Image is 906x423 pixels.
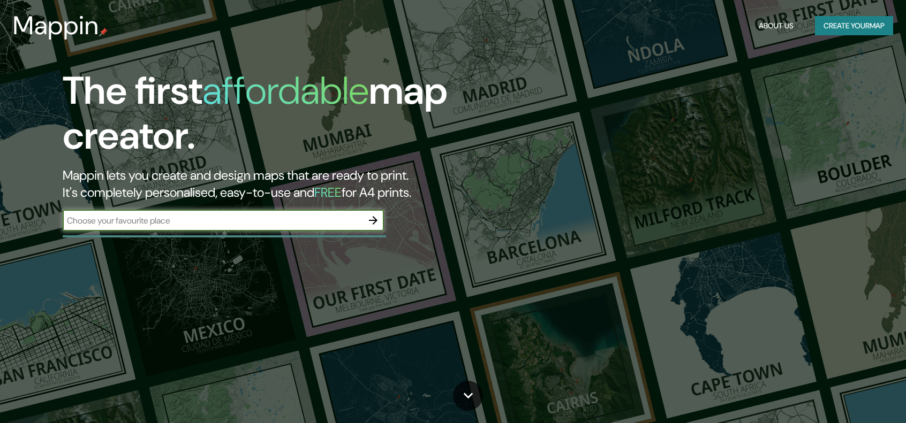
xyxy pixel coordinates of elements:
[63,68,516,167] h1: The first map creator.
[63,167,516,201] h2: Mappin lets you create and design maps that are ready to print. It's completely personalised, eas...
[314,184,342,201] h5: FREE
[13,11,99,41] h3: Mappin
[99,28,108,36] img: mappin-pin
[63,214,363,227] input: Choose your favourite place
[815,16,893,36] button: Create yourmap
[754,16,798,36] button: About Us
[202,66,369,116] h1: affordable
